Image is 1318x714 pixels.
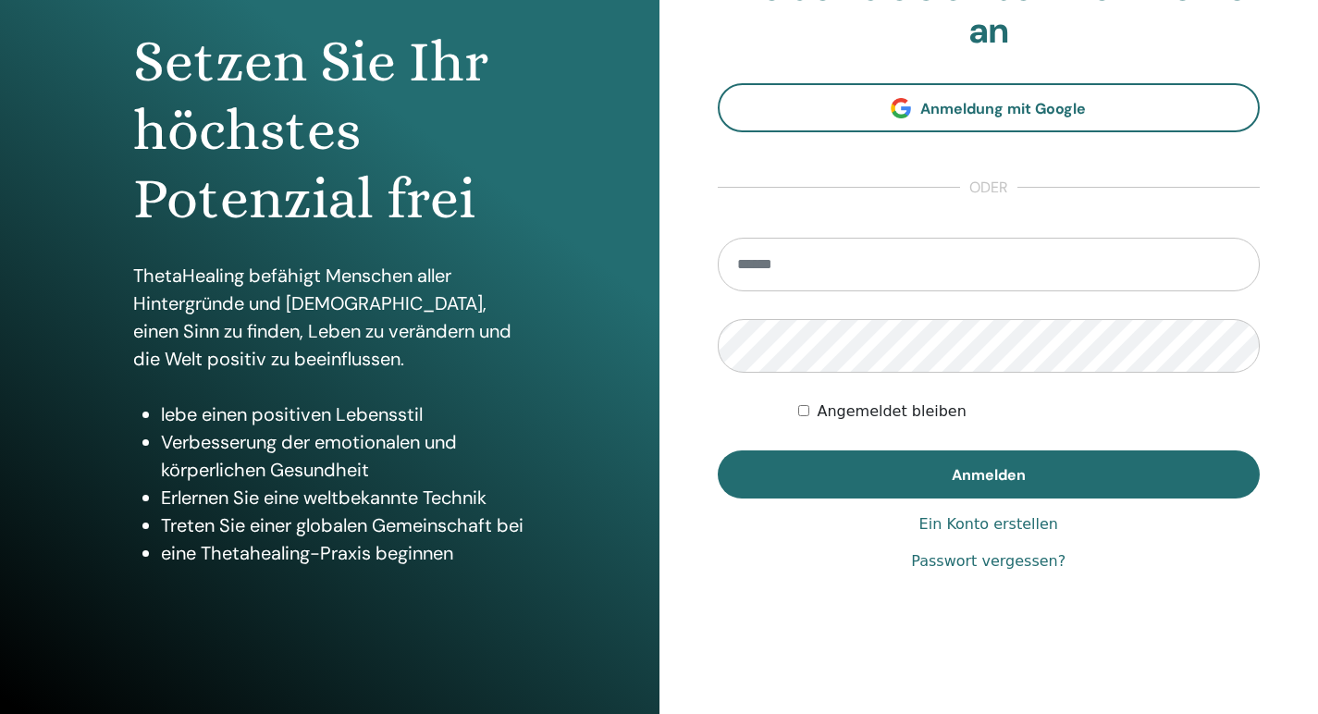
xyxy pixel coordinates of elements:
button: Anmelden [718,450,1261,499]
a: Ein Konto erstellen [919,513,1058,535]
span: Anmelden [952,465,1026,485]
p: ThetaHealing befähigt Menschen aller Hintergründe und [DEMOGRAPHIC_DATA], einen Sinn zu finden, L... [133,262,526,373]
li: Treten Sie einer globalen Gemeinschaft bei [161,511,526,539]
a: Anmeldung mit Google [718,83,1261,132]
span: Anmeldung mit Google [920,99,1086,118]
h1: Setzen Sie Ihr höchstes Potenzial frei [133,28,526,234]
div: Keep me authenticated indefinitely or until I manually logout [798,400,1260,423]
li: lebe einen positiven Lebensstil [161,400,526,428]
span: oder [960,177,1017,199]
a: Passwort vergessen? [911,550,1065,572]
li: Verbesserung der emotionalen und körperlichen Gesundheit [161,428,526,484]
li: eine Thetahealing-Praxis beginnen [161,539,526,567]
li: Erlernen Sie eine weltbekannte Technik [161,484,526,511]
label: Angemeldet bleiben [817,400,966,423]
